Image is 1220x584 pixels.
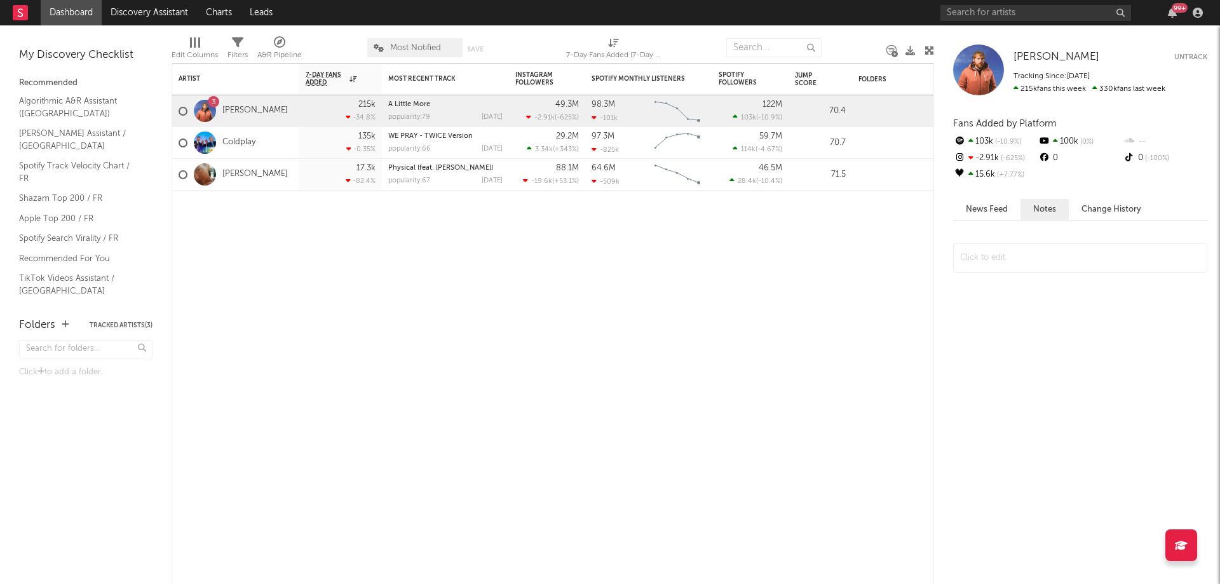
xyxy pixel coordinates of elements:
input: Search for folders... [19,340,152,358]
span: Tracking Since: [DATE] [1013,72,1090,80]
button: Save [467,46,484,53]
div: A Little More [388,101,503,108]
svg: Chart title [649,159,706,191]
div: -509k [592,177,620,186]
div: -- [1123,133,1207,150]
div: ( ) [733,145,782,153]
div: 49.3M [555,100,579,109]
div: ( ) [526,113,579,121]
div: My Discovery Checklist [19,48,152,63]
div: popularity: 79 [388,114,430,121]
div: -0.35 % [346,145,376,153]
span: 330k fans last week [1013,85,1165,93]
span: 28.4k [738,178,756,185]
a: Spotify Track Velocity Chart / FR [19,159,140,185]
button: Tracked Artists(3) [90,322,152,329]
div: 7-Day Fans Added (7-Day Fans Added) [566,32,661,69]
div: Folders [19,318,55,333]
div: A&R Pipeline [257,48,302,63]
div: -2.91k [953,150,1038,166]
a: Physical (feat. [PERSON_NAME]) [388,165,493,172]
div: 64.6M [592,164,616,172]
div: -101k [592,114,618,122]
div: Edit Columns [172,48,218,63]
a: Apple Top 200 / FR [19,212,140,226]
div: 99 + [1172,3,1188,13]
div: -825k [592,146,619,154]
div: 215k [358,100,376,109]
div: Click to add a folder. [19,365,152,380]
a: Spotify Search Virality / FR [19,231,140,245]
span: -10.9 % [993,139,1021,146]
div: 100k [1038,133,1122,150]
div: Edit Columns [172,32,218,69]
div: 70.4 [795,104,846,119]
span: -19.6k [531,178,552,185]
div: A&R Pipeline [257,32,302,69]
a: [PERSON_NAME] [222,105,288,116]
div: ( ) [729,177,782,185]
div: Spotify Followers [719,71,763,86]
span: 103k [741,114,756,121]
span: Most Notified [390,44,441,52]
span: +343 % [555,146,577,153]
div: -34.8 % [346,113,376,121]
div: [DATE] [482,177,503,184]
div: Jump Score [795,72,827,87]
div: 46.5M [759,164,782,172]
span: -100 % [1143,155,1169,162]
div: [DATE] [482,114,503,121]
div: 97.3M [592,132,614,140]
div: Instagram Followers [515,71,560,86]
div: 135k [358,132,376,140]
div: 17.3k [356,164,376,172]
div: ( ) [523,177,579,185]
a: [PERSON_NAME] [222,169,288,180]
span: -10.9 % [758,114,780,121]
button: News Feed [953,199,1020,220]
div: 88.1M [556,164,579,172]
svg: Chart title [649,95,706,127]
div: Spotify Monthly Listeners [592,75,687,83]
div: popularity: 66 [388,146,431,153]
span: 215k fans this week [1013,85,1086,93]
a: [PERSON_NAME] [1013,51,1099,64]
a: Shazam Top 200 / FR [19,191,140,205]
span: -10.4 % [758,178,780,185]
div: popularity: 67 [388,177,430,184]
div: Artist [179,75,274,83]
div: 29.2M [556,132,579,140]
div: Recommended [19,76,152,91]
div: Filters [227,32,248,69]
div: [DATE] [482,146,503,153]
div: Folders [858,76,954,83]
button: Untrack [1174,51,1207,64]
div: 122M [762,100,782,109]
a: TikTok Videos Assistant / [GEOGRAPHIC_DATA] [19,271,140,297]
div: ( ) [733,113,782,121]
div: ( ) [527,145,579,153]
div: Physical (feat. Troye Sivan) [388,165,503,172]
div: 7-Day Fans Added (7-Day Fans Added) [566,48,661,63]
div: -82.4 % [346,177,376,185]
span: 114k [741,146,756,153]
input: Search... [726,38,822,57]
a: Coldplay [222,137,255,148]
div: 15.6k [953,166,1038,183]
span: -625 % [557,114,577,121]
span: 7-Day Fans Added [306,71,346,86]
span: -625 % [999,155,1025,162]
div: Most Recent Track [388,75,484,83]
span: -2.91k [534,114,555,121]
span: 3.34k [535,146,553,153]
span: +7.77 % [995,172,1024,179]
div: WE PRAY - TWICE Version [388,133,503,140]
div: Filters [227,48,248,63]
a: Recommended For You [19,252,140,266]
span: Fans Added by Platform [953,119,1057,128]
a: WE PRAY - TWICE Version [388,133,473,140]
div: 0 [1038,150,1122,166]
span: 0 % [1078,139,1094,146]
div: 71.5 [795,167,846,182]
a: [PERSON_NAME] Assistant / [GEOGRAPHIC_DATA] [19,126,140,153]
